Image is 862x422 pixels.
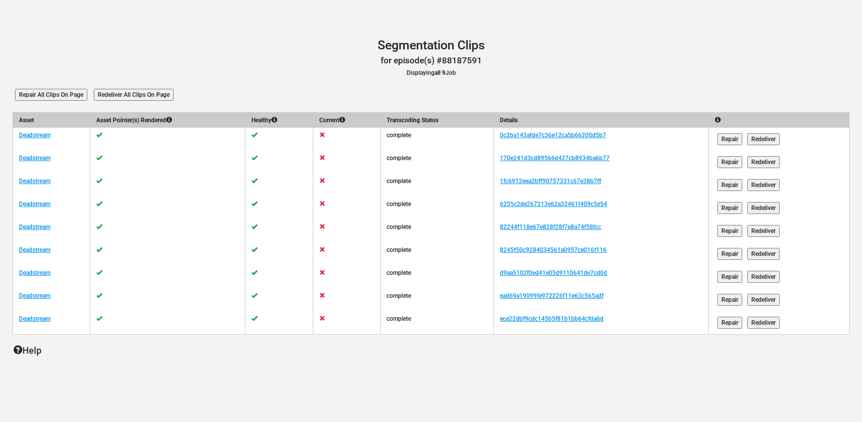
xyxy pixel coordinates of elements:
[747,248,780,260] input: Redeliver
[747,179,780,191] input: Redeliver
[13,113,90,128] th: Asset
[381,311,494,335] td: complete
[747,317,780,329] input: Redeliver
[500,246,607,253] a: 8245f50c9284034561a0957ce016f116
[717,179,742,191] input: Repair
[13,344,850,357] p: Help
[500,201,607,208] a: 6255c2de267213e62a32461f409c5e54
[717,202,742,214] input: Repair
[19,246,50,253] a: Deadstream
[15,89,87,101] input: Repair All Clips On Page
[500,292,604,299] a: ead69a19099fe972226f11e63c565adf
[313,113,380,128] th: Current
[500,155,610,162] a: 170e241d3cd89566d427cb8934ba6b77
[717,294,742,306] input: Repair
[500,315,604,322] a: ece22dbf9cdc145b5f81b1bb64cfda6d
[381,151,494,174] td: complete
[94,89,174,101] input: Redeliver All Clips On Page
[19,155,50,162] a: Deadstream
[90,113,245,128] th: Asset Pointer(s) Rendered
[19,223,50,230] a: Deadstream
[500,269,607,276] a: d9aa5102f0ed41e05d9110641de7cd0d
[717,156,742,168] input: Repair
[381,174,494,197] td: complete
[12,38,850,53] h1: Segmentation Clips
[717,248,742,260] input: Repair
[381,242,494,265] td: complete
[381,288,494,311] td: complete
[500,132,606,139] a: 0c2ba143afde7c36e12ca5b66200d5b7
[381,265,494,288] td: complete
[12,38,850,77] header: Displaying Job
[381,197,494,219] td: complete
[245,113,313,128] th: Healthy
[19,178,50,185] a: Deadstream
[381,219,494,242] td: complete
[717,133,742,145] input: Repair
[19,315,50,322] a: Deadstream
[717,225,742,237] input: Repair
[500,178,601,185] a: 1fc6912eea2bff90757331c67e38b7ff
[747,225,780,237] input: Redeliver
[500,223,601,230] a: 82244f118e67e828f28f7e8a74f58fcc
[19,132,50,139] a: Deadstream
[19,201,50,208] a: Deadstream
[747,202,780,214] input: Redeliver
[717,317,742,329] input: Repair
[381,113,494,128] th: Transcoding Status
[19,269,50,276] a: Deadstream
[494,113,709,128] th: Details
[747,271,780,283] input: Redeliver
[19,292,50,299] a: Deadstream
[12,55,850,66] h3: for episode(s) #88187591
[717,271,742,283] input: Repair
[747,294,780,306] input: Redeliver
[747,133,780,145] input: Redeliver
[434,69,445,76] b: all 9
[381,128,494,151] td: complete
[747,156,780,168] input: Redeliver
